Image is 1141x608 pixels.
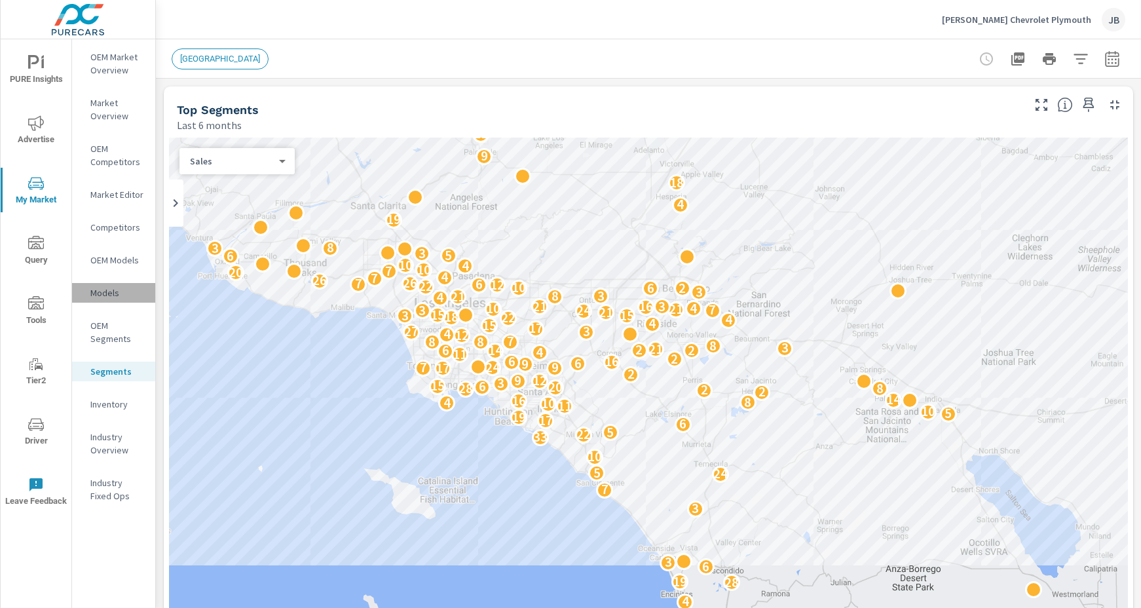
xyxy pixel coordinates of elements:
[713,466,728,482] p: 24
[692,501,699,516] p: 3
[90,221,145,234] p: Competitors
[876,381,884,396] p: 8
[442,343,449,358] p: 6
[5,55,67,87] span: PURE Insights
[574,356,582,371] p: 6
[355,276,362,292] p: 7
[455,328,469,343] p: 12
[709,338,717,354] p: 8
[312,273,327,288] p: 26
[5,477,67,509] span: Leave Feedback
[177,103,259,117] h5: Top Segments
[90,50,145,77] p: OEM Market Overview
[482,318,496,333] p: 15
[327,240,334,256] p: 8
[229,265,243,280] p: 20
[403,275,417,291] p: 26
[443,395,451,411] p: 4
[445,248,452,263] p: 5
[538,413,553,428] p: 17
[90,319,145,345] p: OEM Segments
[607,425,614,440] p: 5
[5,176,67,208] span: My Market
[529,320,543,336] p: 17
[5,356,67,389] span: Tier2
[635,342,643,358] p: 2
[921,404,935,419] p: 10
[477,334,484,350] p: 8
[428,334,436,350] p: 8
[430,307,445,323] p: 15
[701,382,708,398] p: 2
[508,354,515,370] p: 6
[593,465,601,481] p: 5
[557,398,572,414] p: 11
[72,362,155,381] div: Segments
[417,262,431,278] p: 10
[688,343,695,358] p: 2
[371,271,378,286] p: 7
[533,373,547,389] p: 12
[72,473,155,506] div: Industry Fixed Ops
[945,406,952,421] p: 5
[90,142,145,168] p: OEM Competitors
[512,409,526,425] p: 19
[886,392,901,408] p: 14
[419,246,426,261] p: 3
[521,356,529,372] p: 9
[90,365,145,378] p: Segments
[90,188,145,201] p: Market Editor
[5,296,67,328] span: Tools
[597,288,605,304] p: 3
[402,308,409,324] p: 3
[501,310,515,326] p: 22
[541,396,555,411] p: 10
[507,333,514,349] p: 7
[430,378,445,394] p: 15
[441,269,448,285] p: 4
[658,299,665,314] p: 3
[512,280,526,295] p: 10
[512,393,526,409] p: 16
[673,574,687,590] p: 19
[474,126,488,142] p: 11
[781,340,789,356] p: 3
[1104,94,1125,115] button: Minimize Widget
[599,305,613,320] p: 21
[476,276,483,292] p: 6
[386,212,401,227] p: 19
[436,290,443,305] p: 4
[744,394,751,410] p: 8
[576,427,591,442] p: 22
[665,554,672,570] p: 3
[583,324,590,339] p: 3
[1057,97,1073,113] span: Understand by postal code where segments are selling. [Source: Market registration data from thir...
[601,482,608,497] p: 7
[90,430,145,457] p: Industry Overview
[72,283,155,303] div: Models
[172,54,268,64] span: [GEOGRAPHIC_DATA]
[227,248,234,264] p: 6
[190,155,274,167] p: Sales
[398,257,413,273] p: 10
[72,316,155,349] div: OEM Segments
[648,341,663,357] p: 21
[1078,94,1099,115] span: Save this to your personalized report
[671,351,678,367] p: 2
[5,115,67,147] span: Advertise
[690,301,697,316] p: 4
[679,280,686,296] p: 2
[72,93,155,126] div: Market Overview
[72,185,155,204] div: Market Editor
[90,286,145,299] p: Models
[536,345,543,360] p: 4
[1,39,71,522] div: nav menu
[72,139,155,172] div: OEM Competitors
[620,308,634,324] p: 15
[648,316,656,332] p: 4
[419,278,433,294] p: 22
[404,324,419,339] p: 27
[485,360,500,375] p: 24
[1068,46,1094,72] button: Apply Filters
[90,476,145,503] p: Industry Fixed Ops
